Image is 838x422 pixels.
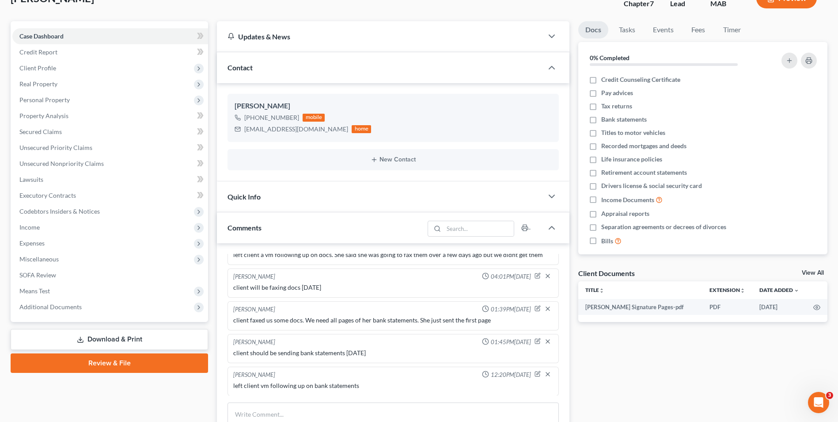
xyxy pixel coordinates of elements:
div: home [352,125,371,133]
td: [DATE] [752,299,806,315]
span: Tax returns [601,102,632,111]
span: Unsecured Nonpriority Claims [19,160,104,167]
div: client faxed us some docs. We need all pages of her bank statements. She just sent the first page [233,316,553,325]
div: [PERSON_NAME] [233,371,275,380]
a: Download & Print [11,329,208,350]
span: Bank statements [601,115,647,124]
span: Case Dashboard [19,32,64,40]
a: Executory Contracts [12,188,208,203]
button: New Contact [235,156,552,163]
span: Pay advices [601,88,633,97]
span: 04:01PM[DATE] [491,272,531,281]
i: unfold_more [599,288,604,293]
div: [PERSON_NAME] [235,101,552,111]
div: left client vm following up on bank statements [233,381,553,390]
a: Timer [716,21,748,38]
span: Recorded mortgages and deeds [601,142,686,150]
span: Life insurance policies [601,155,662,164]
span: Client Profile [19,64,56,72]
span: Property Analysis [19,112,68,119]
div: client will be faxing docs [DATE] [233,283,553,292]
span: Drivers license & social security card [601,181,702,190]
span: Executory Contracts [19,192,76,199]
span: Retirement account statements [601,168,687,177]
div: [PERSON_NAME] [233,305,275,314]
div: Updates & News [228,32,532,41]
a: View All [802,270,824,276]
span: Comments [228,223,262,232]
i: unfold_more [740,288,745,293]
span: Miscellaneous [19,255,59,263]
span: Income [19,223,40,231]
a: Credit Report [12,44,208,60]
td: [PERSON_NAME] Signature Pages-pdf [578,299,702,315]
a: Case Dashboard [12,28,208,44]
span: 12:20PM[DATE] [491,371,531,379]
span: Unsecured Priority Claims [19,144,92,151]
span: Codebtors Insiders & Notices [19,207,100,215]
a: Property Analysis [12,108,208,124]
span: Quick Info [228,192,261,201]
span: Credit Counseling Certificate [601,75,680,84]
a: Events [646,21,681,38]
a: Unsecured Priority Claims [12,140,208,156]
span: 3 [826,392,833,399]
iframe: Intercom live chat [808,392,829,413]
div: [PERSON_NAME] [233,338,275,347]
div: [PERSON_NAME] [233,272,275,281]
div: client should be sending bank statements [DATE] [233,349,553,357]
i: expand_more [794,288,799,293]
div: [PHONE_NUMBER] [244,113,299,122]
span: SOFA Review [19,271,56,279]
div: mobile [303,114,325,122]
span: Lawsuits [19,176,43,183]
span: Expenses [19,239,45,247]
span: Appraisal reports [601,209,649,218]
a: Docs [578,21,608,38]
a: Unsecured Nonpriority Claims [12,156,208,172]
div: left client a vm following up on docs. She said she was going to fax them over a few days ago but... [233,250,553,259]
span: Real Property [19,80,57,88]
span: Additional Documents [19,303,82,311]
a: Secured Claims [12,124,208,140]
span: Secured Claims [19,128,62,135]
a: Date Added expand_more [759,287,799,293]
span: Personal Property [19,96,70,104]
input: Search... [444,221,514,236]
td: PDF [702,299,752,315]
span: Separation agreements or decrees of divorces [601,223,726,231]
a: Tasks [612,21,642,38]
strong: 0% Completed [590,54,629,61]
span: Contact [228,63,253,72]
span: Means Test [19,287,50,295]
span: Bills [601,237,613,246]
a: SOFA Review [12,267,208,283]
a: Extensionunfold_more [709,287,745,293]
a: Fees [684,21,713,38]
span: Income Documents [601,196,654,204]
a: Review & File [11,353,208,373]
span: 01:45PM[DATE] [491,338,531,346]
div: Client Documents [578,269,635,278]
span: Titles to motor vehicles [601,128,665,137]
a: Titleunfold_more [585,287,604,293]
span: 01:39PM[DATE] [491,305,531,314]
a: Lawsuits [12,172,208,188]
div: [EMAIL_ADDRESS][DOMAIN_NAME] [244,125,348,134]
span: Credit Report [19,48,57,56]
